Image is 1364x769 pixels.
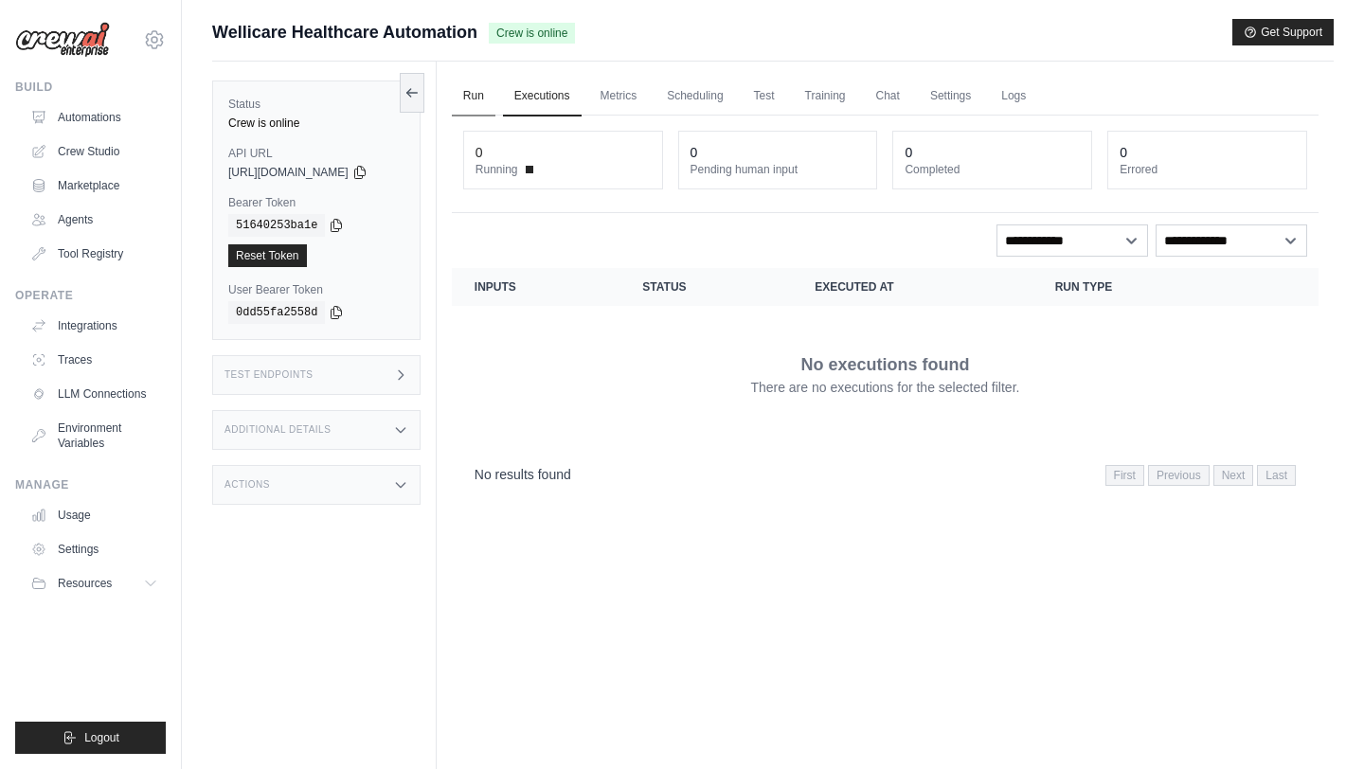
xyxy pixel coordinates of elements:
[23,345,166,375] a: Traces
[228,146,404,161] label: API URL
[905,162,1080,177] dt: Completed
[452,268,1319,498] section: Crew executions table
[224,479,270,491] h3: Actions
[743,77,786,116] a: Test
[800,351,969,378] p: No executions found
[452,268,620,306] th: Inputs
[23,534,166,564] a: Settings
[1148,465,1210,486] span: Previous
[228,282,404,297] label: User Bearer Token
[15,288,166,303] div: Operate
[1032,268,1231,306] th: Run Type
[503,77,582,116] a: Executions
[905,143,912,162] div: 0
[224,369,314,381] h3: Test Endpoints
[452,77,495,116] a: Run
[84,730,119,745] span: Logout
[15,477,166,492] div: Manage
[489,23,575,44] span: Crew is online
[865,77,911,116] a: Chat
[990,77,1037,116] a: Logs
[23,379,166,409] a: LLM Connections
[23,311,166,341] a: Integrations
[1257,465,1296,486] span: Last
[1213,465,1254,486] span: Next
[15,22,110,58] img: Logo
[228,214,325,237] code: 51640253ba1e
[1105,465,1144,486] span: First
[475,465,571,484] p: No results found
[794,77,857,116] a: Training
[23,170,166,201] a: Marketplace
[655,77,734,116] a: Scheduling
[224,424,331,436] h3: Additional Details
[228,165,349,180] span: [URL][DOMAIN_NAME]
[919,77,982,116] a: Settings
[228,97,404,112] label: Status
[452,450,1319,498] nav: Pagination
[58,576,112,591] span: Resources
[23,568,166,599] button: Resources
[691,162,866,177] dt: Pending human input
[1232,19,1334,45] button: Get Support
[23,102,166,133] a: Automations
[1120,143,1127,162] div: 0
[15,722,166,754] button: Logout
[691,143,698,162] div: 0
[476,143,483,162] div: 0
[1105,465,1296,486] nav: Pagination
[212,19,477,45] span: Wellicare Healthcare Automation
[228,301,325,324] code: 0dd55fa2558d
[1120,162,1295,177] dt: Errored
[619,268,792,306] th: Status
[792,268,1032,306] th: Executed at
[23,205,166,235] a: Agents
[228,195,404,210] label: Bearer Token
[750,378,1019,397] p: There are no executions for the selected filter.
[228,244,307,267] a: Reset Token
[15,80,166,95] div: Build
[476,162,518,177] span: Running
[23,413,166,458] a: Environment Variables
[23,136,166,167] a: Crew Studio
[589,77,649,116] a: Metrics
[23,239,166,269] a: Tool Registry
[228,116,404,131] div: Crew is online
[23,500,166,530] a: Usage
